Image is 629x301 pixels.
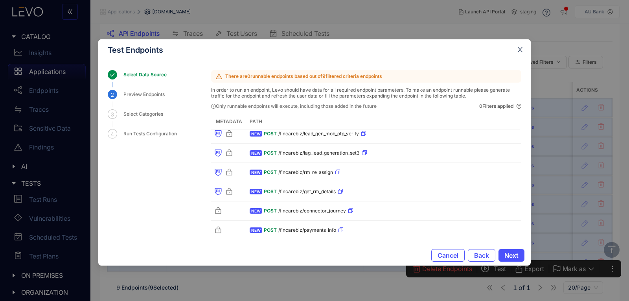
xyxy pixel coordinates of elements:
[111,131,114,137] span: 4
[264,169,277,175] span: POST
[278,170,333,175] span: /fincarebiz/rm_re_assign
[278,131,359,137] span: /fincarebiz/lead_gen_mob_otp_verify
[468,249,495,262] button: Back
[111,111,114,118] span: 3
[278,150,360,156] span: /fincarebiz/lag_lead_generation_set3
[216,73,222,79] span: warning
[509,39,531,61] button: Close
[211,114,246,129] th: metadata
[517,46,524,53] span: close
[250,170,262,175] span: NEW
[250,227,262,233] span: NEW
[110,72,115,78] span: check
[123,70,171,79] div: Select Data Source
[438,252,458,259] span: Cancel
[264,150,277,156] span: POST
[278,227,336,233] span: /fincarebiz/payments_info
[108,46,521,54] div: Test Endpoints
[264,131,277,137] span: POST
[264,227,277,233] span: POST
[211,87,521,99] p: In order to run an endpoint, Levo should have data for all required endpoint parameters. To make ...
[123,129,182,138] div: Run Tests Configuration
[108,90,211,109] div: 2Preview Endpoints
[123,109,168,119] div: Select Categories
[246,114,520,129] th: Path
[278,189,336,194] span: /fincarebiz/get_rm_details
[498,249,524,262] button: Next
[108,129,211,148] div: 4Run Tests Configuration
[211,103,377,109] div: Only runnable endpoints will execute, including those added in the future
[517,104,521,109] span: question-circle
[250,208,262,214] span: NEW
[211,104,216,109] span: info-circle
[111,92,114,98] span: 2
[123,90,169,99] div: Preview Endpoints
[264,188,277,194] span: POST
[479,103,521,109] div: 0 Filters applied
[278,208,346,214] span: /fincarebiz/connector_journey
[264,208,277,214] span: POST
[504,252,519,259] span: Next
[250,131,262,137] span: NEW
[431,249,465,262] button: Cancel
[250,150,262,156] span: NEW
[108,109,211,128] div: 3Select Categories
[250,189,262,194] span: NEW
[108,70,211,89] div: Select Data Source
[474,252,489,259] span: Back
[211,70,521,83] p: There are 0 runnable endpoints based out of 9 filtered criteria endpoints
